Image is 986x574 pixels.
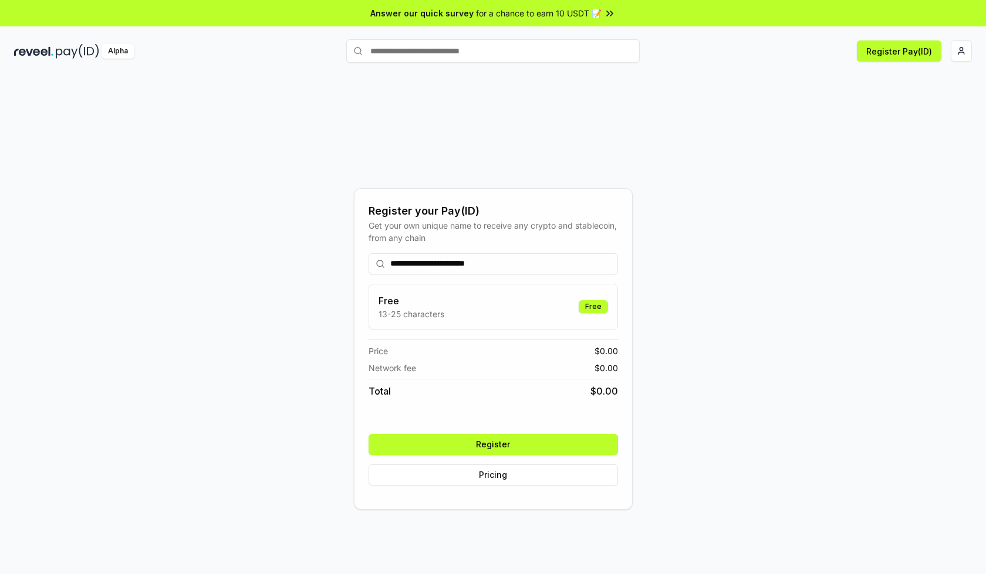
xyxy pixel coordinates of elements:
span: Price [369,345,388,357]
span: $ 0.00 [595,345,618,357]
h3: Free [379,294,444,308]
button: Register [369,434,618,455]
span: Answer our quick survey [370,7,474,19]
span: Network fee [369,362,416,374]
div: Get your own unique name to receive any crypto and stablecoin, from any chain [369,219,618,244]
img: reveel_dark [14,44,53,59]
span: $ 0.00 [590,384,618,398]
div: Free [579,300,608,313]
button: Pricing [369,464,618,485]
div: Register your Pay(ID) [369,203,618,219]
span: for a chance to earn 10 USDT 📝 [476,7,602,19]
span: Total [369,384,391,398]
img: pay_id [56,44,99,59]
button: Register Pay(ID) [857,40,941,62]
p: 13-25 characters [379,308,444,320]
span: $ 0.00 [595,362,618,374]
div: Alpha [102,44,134,59]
